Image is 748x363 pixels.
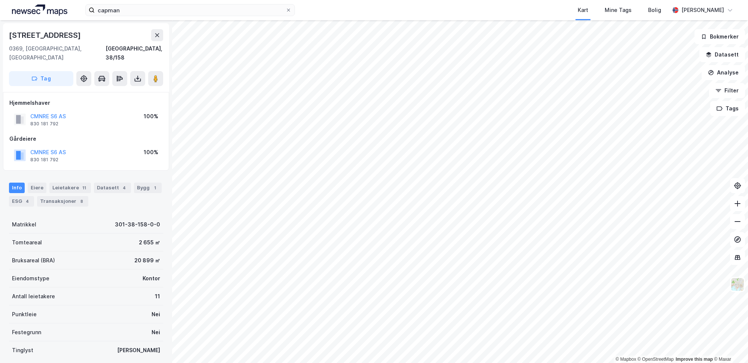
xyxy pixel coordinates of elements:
div: Kontor [143,274,160,283]
div: 100% [144,112,158,121]
div: Festegrunn [12,328,41,337]
div: Leietakere [49,183,91,193]
div: Nei [152,310,160,319]
div: Datasett [94,183,131,193]
div: Tomteareal [12,238,42,247]
div: Kart [578,6,588,15]
div: Hjemmelshaver [9,98,163,107]
div: Bygg [134,183,162,193]
a: Mapbox [616,357,636,362]
div: [GEOGRAPHIC_DATA], 38/158 [106,44,163,62]
div: Eiendomstype [12,274,49,283]
div: 100% [144,148,158,157]
div: 0369, [GEOGRAPHIC_DATA], [GEOGRAPHIC_DATA] [9,44,106,62]
div: 1 [151,184,159,192]
div: Tinglyst [12,346,33,355]
div: Transaksjoner [37,196,88,207]
div: Eiere [28,183,46,193]
div: 301-38-158-0-0 [115,220,160,229]
div: 4 [24,198,31,205]
div: Gårdeiere [9,134,163,143]
a: Improve this map [676,357,713,362]
div: Kontrollprogram for chat [711,327,748,363]
button: Bokmerker [694,29,745,44]
a: OpenStreetMap [638,357,674,362]
div: Bruksareal (BRA) [12,256,55,265]
img: logo.a4113a55bc3d86da70a041830d287a7e.svg [12,4,67,16]
div: Info [9,183,25,193]
div: [PERSON_NAME] [681,6,724,15]
div: 4 [120,184,128,192]
div: 20 899 ㎡ [134,256,160,265]
input: Søk på adresse, matrikkel, gårdeiere, leietakere eller personer [95,4,286,16]
div: 2 655 ㎡ [139,238,160,247]
button: Tag [9,71,73,86]
div: Punktleie [12,310,37,319]
div: 8 [78,198,85,205]
button: Tags [710,101,745,116]
div: 11 [155,292,160,301]
div: Mine Tags [605,6,632,15]
div: ESG [9,196,34,207]
img: Z [730,277,745,292]
div: [STREET_ADDRESS] [9,29,82,41]
button: Filter [709,83,745,98]
button: Analyse [702,65,745,80]
iframe: Chat Widget [711,327,748,363]
div: Antall leietakere [12,292,55,301]
div: 830 181 792 [30,121,58,127]
div: Matrikkel [12,220,36,229]
div: [PERSON_NAME] [117,346,160,355]
div: Bolig [648,6,661,15]
div: 830 181 792 [30,157,58,163]
div: Nei [152,328,160,337]
button: Datasett [699,47,745,62]
div: 11 [80,184,88,192]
